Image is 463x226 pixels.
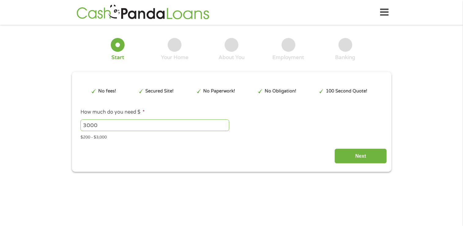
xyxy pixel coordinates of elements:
div: Banking [335,54,355,61]
div: Employment [272,54,304,61]
div: Your Home [161,54,189,61]
div: About You [218,54,245,61]
p: No Paperwork! [203,88,235,95]
p: 100 Second Quote! [326,88,367,95]
input: Next [334,149,387,164]
label: How much do you need $ [80,109,145,115]
img: GetLoanNow Logo [75,4,211,21]
p: No Obligation! [265,88,296,95]
div: $200 - $3,000 [80,132,382,141]
p: No fees! [98,88,116,95]
p: Secured Site! [145,88,174,95]
div: Start [111,54,124,61]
